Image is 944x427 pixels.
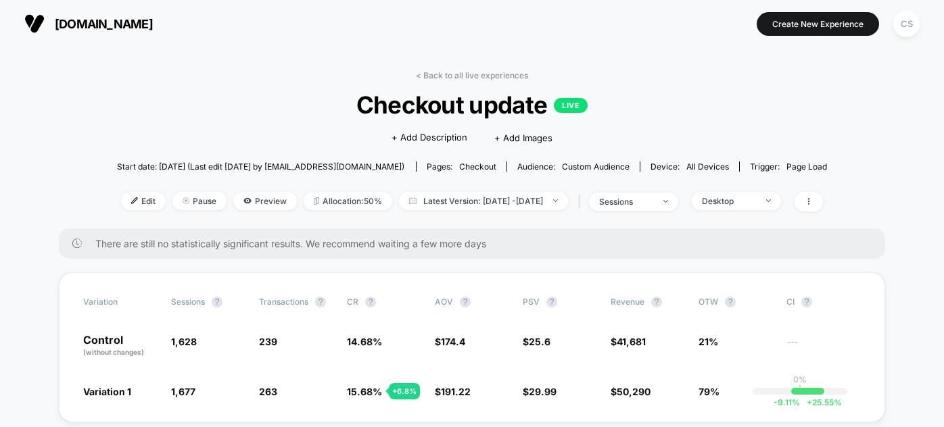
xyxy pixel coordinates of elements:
span: + [807,397,812,407]
img: calendar [409,197,417,204]
span: Variation [83,297,158,307]
span: Allocation: 50% [304,192,392,210]
span: Variation 1 [83,386,131,397]
a: < Back to all live experiences [416,70,528,80]
span: 79% [699,386,719,397]
span: Edit [121,192,166,210]
button: ? [315,297,326,307]
button: ? [212,297,222,307]
span: 1,677 [171,386,195,397]
img: end [553,199,558,202]
img: Visually logo [24,14,45,34]
span: 1,628 [171,336,197,347]
button: ? [801,297,812,307]
span: 263 [259,386,277,397]
img: rebalance [314,197,319,205]
div: Trigger: [750,161,827,172]
p: | [799,384,801,395]
span: [DOMAIN_NAME] [55,17,153,31]
img: end [766,199,771,202]
span: There are still no statistically significant results. We recommend waiting a few more days [95,238,858,249]
span: all devices [686,161,729,172]
button: CS [889,10,924,38]
span: 25.6 [529,336,550,347]
div: + 6.8 % [389,383,420,399]
span: $ [435,336,465,347]
button: Create New Experience [757,12,879,36]
span: 191.22 [441,386,471,397]
span: 25.55 % [800,397,842,407]
span: $ [523,386,557,397]
span: Custom Audience [562,161,630,172]
span: $ [611,386,651,397]
span: (without changes) [83,348,144,356]
span: 14.68 % [347,336,382,347]
span: -9.11 % [774,397,800,407]
div: Pages: [427,161,496,172]
span: + Add Images [494,132,552,143]
div: Desktop [702,196,756,206]
img: end [663,200,668,203]
span: CR [347,297,358,307]
button: [DOMAIN_NAME] [20,13,157,34]
span: 239 [259,336,277,347]
img: edit [131,197,138,204]
div: Audience: [517,161,630,172]
img: end [183,197,189,204]
span: Page Load [786,161,827,172]
p: 0% [793,374,807,384]
button: ? [460,297,471,307]
span: PSV [523,297,540,307]
span: 41,681 [617,336,646,347]
span: Checkout update [152,91,791,119]
span: Revenue [611,297,644,307]
button: ? [725,297,736,307]
span: | [575,192,589,211]
span: AOV [435,297,453,307]
span: Preview [233,192,297,210]
span: --- [786,338,861,357]
span: + Add Description [392,131,467,145]
button: ? [651,297,662,307]
div: CS [893,11,920,37]
p: Control [83,334,158,357]
span: $ [523,336,550,347]
span: Device: [640,161,739,172]
span: 15.68 % [347,386,382,397]
span: 50,290 [617,386,651,397]
span: 21% [699,336,718,347]
span: checkout [459,161,496,172]
span: 174.4 [441,336,465,347]
p: LIVE [554,98,588,113]
span: $ [611,336,646,347]
button: ? [546,297,557,307]
span: Latest Version: [DATE] - [DATE] [399,192,568,210]
span: Sessions [171,297,205,307]
span: $ [435,386,471,397]
span: Pause [172,192,227,210]
span: 29.99 [529,386,557,397]
span: CI [786,297,861,307]
span: OTW [699,297,773,307]
div: sessions [599,197,653,207]
button: ? [365,297,376,307]
span: Start date: [DATE] (Last edit [DATE] by [EMAIL_ADDRESS][DOMAIN_NAME]) [117,161,404,172]
span: Transactions [259,297,308,307]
